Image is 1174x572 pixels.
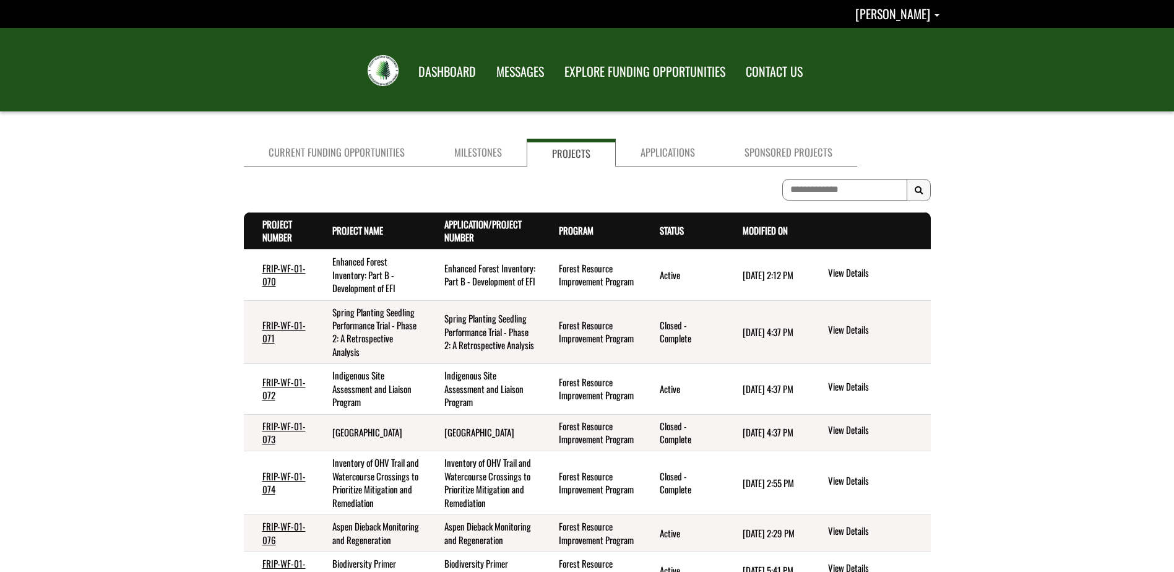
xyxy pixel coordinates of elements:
[244,364,314,414] td: FRIP-WF-01-072
[244,139,429,167] a: Current Funding Opportunities
[540,364,641,414] td: Forest Resource Improvement Program
[426,515,541,552] td: Aspen Dieback Monitoring and Regeneration
[407,53,812,87] nav: Main Navigation
[808,515,930,552] td: action menu
[907,179,931,201] button: Search Results
[808,414,930,451] td: action menu
[426,300,541,364] td: Spring Planting Seedling Performance Trial - Phase 2: A Retrospective Analysis
[244,249,314,300] td: FRIP-WF-01-070
[641,300,724,364] td: Closed - Complete
[426,451,541,515] td: Inventory of OHV Trail and Watercourse Crossings to Prioritize Mitigation and Remediation
[262,519,306,546] a: FRIP-WF-01-076
[262,217,292,244] a: Project Number
[559,223,593,237] a: Program
[540,414,641,451] td: Forest Resource Improvement Program
[426,249,541,300] td: Enhanced Forest Inventory: Part B - Development of EFI
[743,268,793,282] time: [DATE] 2:12 PM
[724,451,808,515] td: 7/25/2025 2:55 PM
[808,249,930,300] td: action menu
[409,56,485,87] a: DASHBOARD
[660,223,684,237] a: Status
[487,56,553,87] a: MESSAGES
[368,55,399,86] img: FRIAA Submissions Portal
[641,249,724,300] td: Active
[743,382,793,396] time: [DATE] 4:37 PM
[244,515,314,552] td: FRIP-WF-01-076
[720,139,857,167] a: Sponsored Projects
[616,139,720,167] a: Applications
[426,364,541,414] td: Indigenous Site Assessment and Liaison Program
[724,414,808,451] td: 6/6/2025 4:37 PM
[262,419,306,446] a: FRIP-WF-01-073
[332,223,383,237] a: Project Name
[314,451,425,515] td: Inventory of OHV Trail and Watercourse Crossings to Prioritize Mitigation and Remediation
[743,223,788,237] a: Modified On
[314,300,425,364] td: Spring Planting Seedling Performance Trial - Phase 2: A Retrospective Analysis
[828,423,925,438] a: View details
[808,364,930,414] td: action menu
[262,318,306,345] a: FRIP-WF-01-071
[724,300,808,364] td: 6/6/2025 4:37 PM
[555,56,735,87] a: EXPLORE FUNDING OPPORTUNITIES
[314,515,425,552] td: Aspen Dieback Monitoring and Regeneration
[743,476,794,490] time: [DATE] 2:55 PM
[540,300,641,364] td: Forest Resource Improvement Program
[808,212,930,249] th: Actions
[429,139,527,167] a: Milestones
[426,414,541,451] td: Fiesta Lake Dock
[855,4,939,23] a: Nicole Marburg
[244,300,314,364] td: FRIP-WF-01-071
[828,380,925,395] a: View details
[262,261,306,288] a: FRIP-WF-01-070
[828,323,925,338] a: View details
[724,364,808,414] td: 6/6/2025 4:37 PM
[244,451,314,515] td: FRIP-WF-01-074
[540,451,641,515] td: Forest Resource Improvement Program
[743,325,793,339] time: [DATE] 4:37 PM
[724,249,808,300] td: 1/23/2025 2:12 PM
[540,515,641,552] td: Forest Resource Improvement Program
[444,217,522,244] a: Application/Project Number
[743,526,795,540] time: [DATE] 2:29 PM
[314,249,425,300] td: Enhanced Forest Inventory: Part B - Development of EFI
[828,474,925,489] a: View details
[641,515,724,552] td: Active
[808,451,930,515] td: action menu
[828,266,925,281] a: View details
[262,375,306,402] a: FRIP-WF-01-072
[314,414,425,451] td: Fiesta Lake Dock
[527,139,616,167] a: Projects
[724,515,808,552] td: 3/17/2025 2:29 PM
[641,451,724,515] td: Closed - Complete
[314,364,425,414] td: Indigenous Site Assessment and Liaison Program
[641,414,724,451] td: Closed - Complete
[855,4,930,23] span: [PERSON_NAME]
[808,300,930,364] td: action menu
[736,56,812,87] a: CONTACT US
[540,249,641,300] td: Forest Resource Improvement Program
[743,425,793,439] time: [DATE] 4:37 PM
[262,469,306,496] a: FRIP-WF-01-074
[641,364,724,414] td: Active
[244,414,314,451] td: FRIP-WF-01-073
[828,524,925,539] a: View details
